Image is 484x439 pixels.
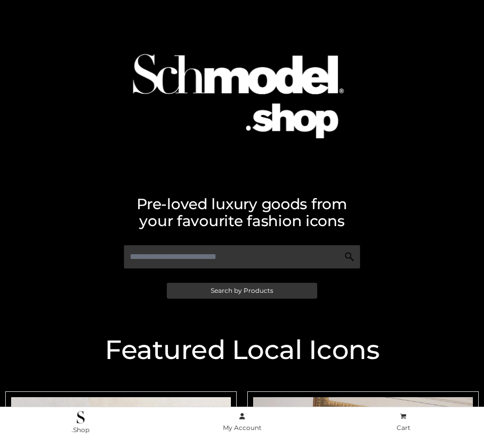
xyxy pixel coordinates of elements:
[5,195,479,229] h2: Pre-loved luxury goods from your favourite fashion icons
[162,410,323,434] a: My Account
[322,410,484,434] a: Cart
[71,426,89,434] span: .Shop
[344,252,355,262] img: Search Icon
[77,411,85,424] img: .Shop
[397,424,410,432] span: Cart
[211,288,273,294] span: Search by Products
[167,283,317,299] a: Search by Products
[223,424,262,432] span: My Account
